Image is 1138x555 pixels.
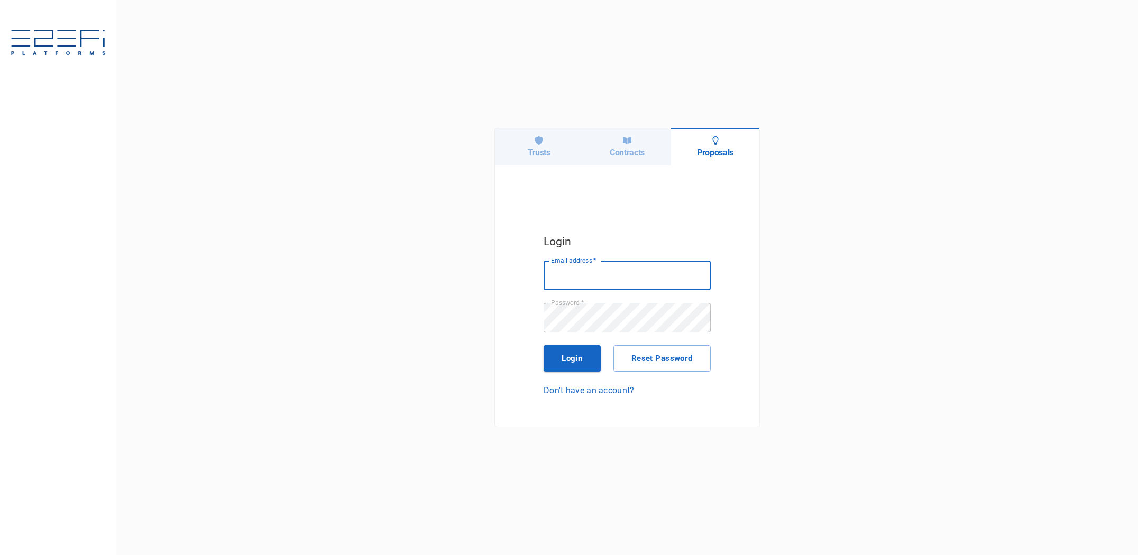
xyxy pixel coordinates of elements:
label: Email address [551,256,596,265]
h6: Trusts [528,147,550,158]
label: Password [551,298,584,307]
h5: Login [544,233,711,251]
img: E2EFiPLATFORMS-7f06cbf9.svg [11,30,106,57]
h6: Contracts [610,147,645,158]
button: Login [544,345,601,372]
a: Don't have an account? [544,384,711,396]
button: Reset Password [613,345,711,372]
h6: Proposals [697,147,733,158]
